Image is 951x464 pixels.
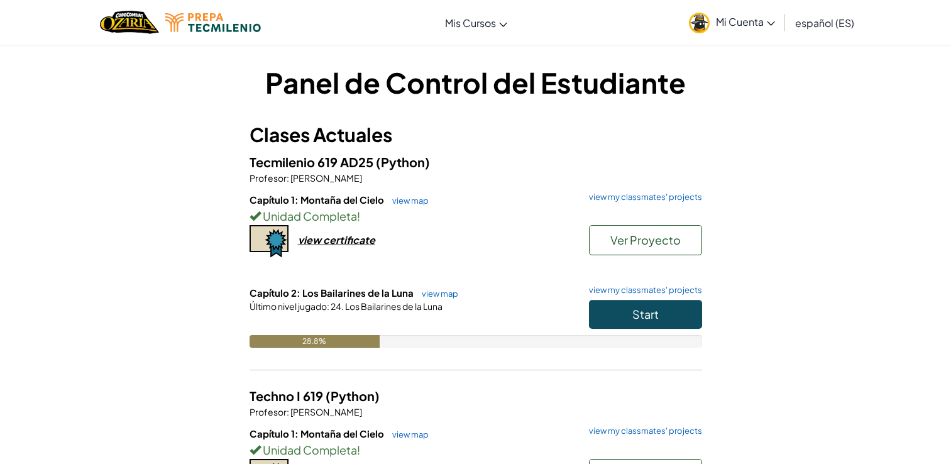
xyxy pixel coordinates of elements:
span: [PERSON_NAME] [289,172,362,184]
button: Start [589,300,702,329]
span: Profesor [250,172,287,184]
h3: Clases Actuales [250,121,702,149]
a: view certificate [250,233,375,246]
a: Ozaria by CodeCombat logo [100,9,158,35]
div: view certificate [298,233,375,246]
span: [PERSON_NAME] [289,406,362,417]
span: ! [357,209,360,223]
span: Mis Cursos [445,16,496,30]
img: certificate-icon.png [250,225,289,258]
a: Mis Cursos [439,6,514,40]
span: Unidad Completa [261,209,357,223]
button: Ver Proyecto [589,225,702,255]
h1: Panel de Control del Estudiante [250,63,702,102]
span: : [287,406,289,417]
span: (Python) [326,388,380,404]
span: Techno I 619 [250,388,326,404]
div: 28.8% [250,335,380,348]
a: Mi Cuenta [683,3,781,42]
span: Tecmilenio 619 AD25 [250,154,376,170]
img: avatar [689,13,710,33]
a: view my classmates' projects [583,193,702,201]
a: view map [386,429,429,439]
span: 24. [329,301,344,312]
span: Capítulo 1: Montaña del Cielo [250,194,386,206]
span: español (ES) [795,16,854,30]
span: (Python) [376,154,430,170]
span: Mi Cuenta [716,15,775,28]
a: view my classmates' projects [583,286,702,294]
span: : [327,301,329,312]
span: Start [632,307,659,321]
a: view map [386,196,429,206]
a: view map [415,289,458,299]
span: ! [357,443,360,457]
span: Unidad Completa [261,443,357,457]
span: : [287,172,289,184]
a: español (ES) [789,6,860,40]
img: Tecmilenio logo [165,13,261,32]
span: Profesor [250,406,287,417]
span: Los Bailarines de la Luna [344,301,443,312]
span: Ver Proyecto [610,233,681,247]
img: Home [100,9,158,35]
span: Capítulo 1: Montaña del Cielo [250,428,386,439]
a: view my classmates' projects [583,427,702,435]
span: Capítulo 2: Los Bailarines de la Luna [250,287,415,299]
span: Último nivel jugado [250,301,327,312]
